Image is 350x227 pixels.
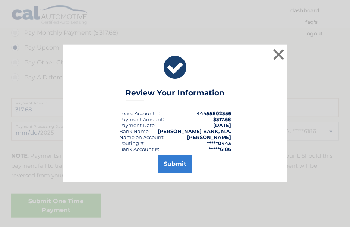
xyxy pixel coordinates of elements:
[126,88,224,101] h3: Review Your Information
[196,110,231,116] strong: 44455802356
[271,47,286,62] button: ×
[158,128,231,134] strong: [PERSON_NAME] BANK, N.A.
[119,140,145,146] div: Routing #:
[119,110,160,116] div: Lease Account #:
[119,122,155,128] span: Payment Date
[213,116,231,122] span: $317.68
[158,155,192,173] button: Submit
[119,122,156,128] div: :
[187,134,231,140] strong: [PERSON_NAME]
[119,116,164,122] div: Payment Amount:
[119,128,150,134] div: Bank Name:
[119,146,159,152] div: Bank Account #:
[119,134,164,140] div: Name on Account:
[213,122,231,128] span: [DATE]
